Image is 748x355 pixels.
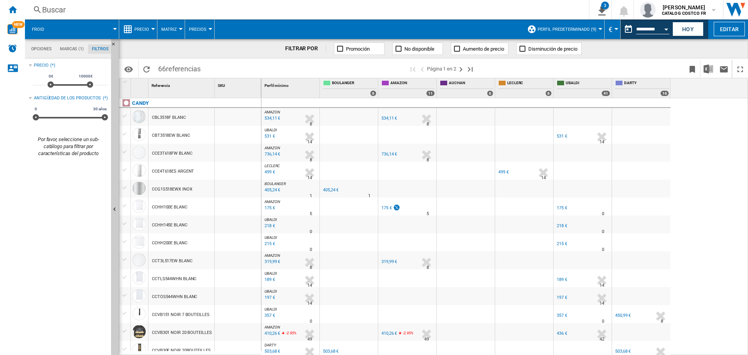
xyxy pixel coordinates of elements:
div: Tiempo de entrega : 0 día [602,318,604,325]
span: [PERSON_NAME] [662,4,706,11]
button: Hoy [672,22,704,36]
button: Aumento de precio [451,42,508,55]
div: 197 € [557,295,567,300]
div: Tiempo de entrega : 14 días [541,174,546,182]
div: CCHH100E BLANC [152,198,187,216]
div: 736,14 € [381,152,397,157]
img: excel-24x24.png [704,64,713,74]
div: 357 € [557,313,567,318]
span: Perfil mínimo [265,83,289,88]
div: Por favor, seleccione un sub-catálogo para filtrar por características del producto [29,136,108,157]
span: AMAZON [265,253,280,258]
span: Precio [134,27,149,32]
button: Recargar [139,60,154,78]
div: Última actualización : jueves, 2 de octubre de 2025 3:39 [263,115,280,122]
span: Promoción [346,46,370,52]
div: Tiempo de entrega : 14 días [600,300,604,307]
span: NEW [12,21,25,28]
span: Matriz [161,27,177,32]
div: 3 [601,2,609,9]
div: CCHH145E BLANC [152,216,187,234]
div: Sort None [263,78,319,90]
img: wise-card.svg [7,24,18,34]
span: -2.95 [402,331,411,335]
span: Disminución de precio [528,46,577,52]
div: Tiempo de entrega : 8 días [427,156,429,164]
button: Primera página [408,60,418,78]
div: 436 € [557,331,567,336]
md-menu: Currency [605,19,621,39]
button: Descargar en Excel [700,60,716,78]
div: Última actualización : jueves, 2 de octubre de 2025 6:21 [263,294,275,302]
div: Tiempo de entrega : 1 día [368,192,370,200]
button: Marcar este reporte [684,60,700,78]
img: profile.jpg [640,2,656,18]
div: Tiempo de entrega : 0 día [310,228,312,236]
span: DARTY [624,80,669,87]
div: AUCHAN 6 offers sold by AUCHAN [438,78,495,98]
div: 319,99 € [380,258,397,266]
div: 11 offers sold by AMAZON [426,90,435,96]
div: Tiempo de entrega : 8 días [310,264,312,272]
div: CCTLS544WHN BLANC [152,270,196,288]
div: 218 € [557,223,567,228]
i: % [402,330,406,339]
button: Disminución de precio [516,42,582,55]
div: Sort None [132,78,148,90]
div: Tiempo de entrega : 49 días [424,336,429,343]
div: Tiempo de entrega : 14 días [307,282,312,290]
div: 499 € [498,170,509,175]
div: 450,99 € [614,312,631,320]
span: BOULANGER [265,182,286,186]
span: SKU [218,83,225,88]
div: Tiempo de entrega : 42 días [600,336,604,343]
div: 410,26 € [380,330,397,337]
div: 215 € [557,241,567,246]
div: Este reporte se basa en una fecha en el pasado. [621,19,671,39]
i: % [285,330,289,339]
span: 10000€ [78,73,93,79]
div: Tiempo de entrega : 0 día [310,318,312,325]
div: Tiempo de entrega : 5 días [310,210,312,218]
div: Última actualización : jueves, 2 de octubre de 2025 6:32 [263,132,275,140]
div: 175 € [380,204,400,212]
span: LECLERC [507,80,552,87]
div: Haga clic para filtrar por esa marca [132,99,149,108]
div: Referencia Sort None [150,78,214,90]
span: Aumento de precio [463,46,504,52]
div: Antigüedad de los productos [34,95,101,101]
div: Perfil mínimo Sort None [263,78,319,90]
button: € [609,19,616,39]
div: Tiempo de entrega : 0 día [310,246,312,254]
div: 410,26 € [381,331,397,336]
div: CCHH200E BLANC [152,234,187,252]
div: Precio [123,19,153,39]
div: LECLERC 6 offers sold by LECLERC [497,78,553,98]
div: SKU Sort None [216,78,261,90]
div: 175 € [381,205,392,210]
div: 6 offers sold by LECLERC [545,90,552,96]
button: md-calendar [621,21,636,37]
div: Última actualización : jueves, 2 de octubre de 2025 3:22 [263,330,280,337]
div: 197 € [556,294,567,302]
div: BOULANGER 6 offers sold by BOULANGER [321,78,378,98]
span: UBALDI [566,80,610,87]
div: 175 € [556,204,567,212]
div: Tiempo de entrega : 8 días [310,120,312,128]
div: Última actualización : miércoles, 1 de octubre de 2025 17:14 [263,186,280,194]
div: 6 offers sold by BOULANGER [370,90,376,96]
div: DARTY 16 offers sold by DARTY [614,78,670,98]
span: DARTY [265,343,276,347]
div: 189 € [556,276,567,284]
div: Tiempo de entrega : 8 días [661,318,663,325]
div: Última actualización : jueves, 2 de octubre de 2025 3:20 [263,204,275,212]
div: AMAZON 11 offers sold by AMAZON [380,78,436,98]
div: 6 offers sold by AUCHAN [487,90,493,96]
span: Perfil predeterminado (9) [538,27,596,32]
div: Tiempo de entrega : 8 días [310,156,312,164]
div: 450,99 € [615,313,631,318]
button: >Página anterior [418,60,427,78]
span: UBALDI [265,128,277,132]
